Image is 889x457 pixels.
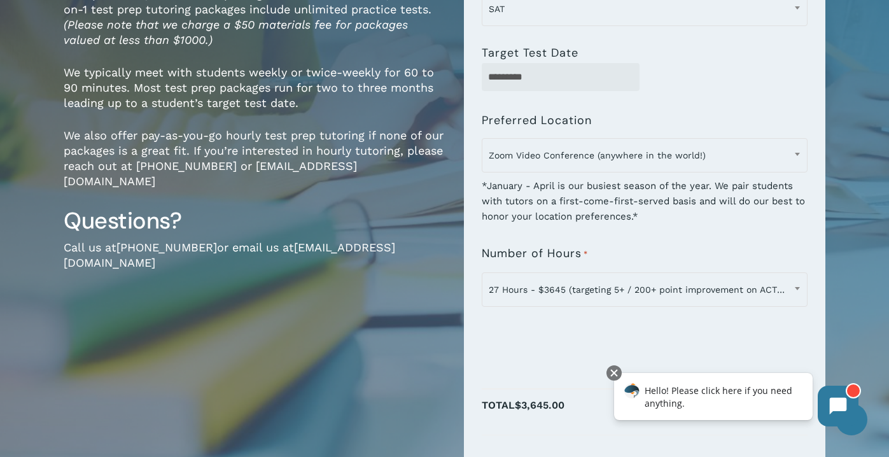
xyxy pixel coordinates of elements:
p: Call us at or email us at [64,240,445,288]
span: Zoom Video Conference (anywhere in the world!) [482,142,807,169]
p: We also offer pay-as-you-go hourly test prep tutoring if none of our packages is a great fit. If ... [64,128,445,206]
label: Target Test Date [482,46,578,59]
iframe: reCAPTCHA [482,314,675,364]
em: (Please note that we charge a $50 materials fee for packages valued at less than $1000.) [64,18,408,46]
div: *January - April is our busiest season of the year. We pair students with tutors on a first-come-... [482,170,808,224]
a: [PHONE_NUMBER] [116,241,217,254]
iframe: Chatbot [601,363,871,439]
span: 27 Hours - $3645 (targeting 5+ / 200+ point improvement on ACT / SAT; reg. $4050) [482,272,808,307]
label: Number of Hours [482,247,588,261]
h3: Questions? [64,206,445,236]
p: We typically meet with students weekly or twice-weekly for 60 to 90 minutes. Most test prep packa... [64,65,445,128]
span: 27 Hours - $3645 (targeting 5+ / 200+ point improvement on ACT / SAT; reg. $4050) [482,276,807,303]
p: Total [482,396,808,428]
span: $3,645.00 [515,399,564,411]
label: Preferred Location [482,114,592,127]
span: Zoom Video Conference (anywhere in the world!) [482,138,808,172]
